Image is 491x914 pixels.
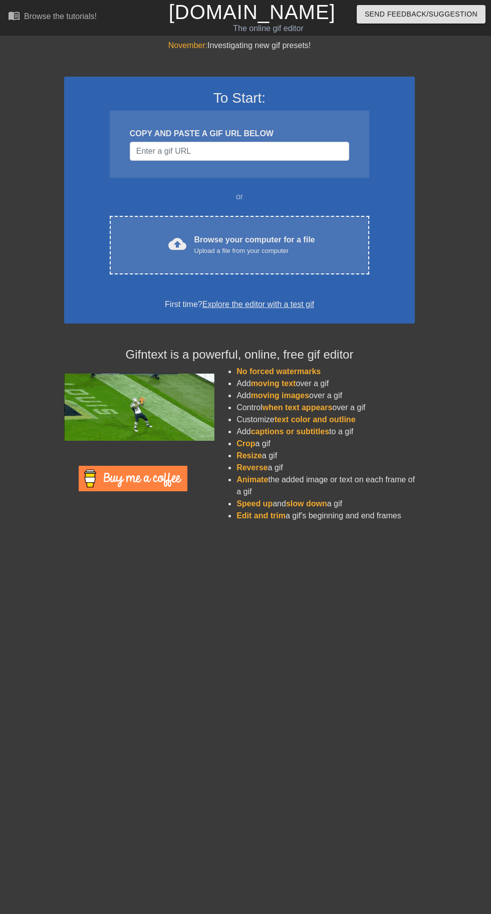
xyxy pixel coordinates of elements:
[236,378,415,390] li: Add over a gif
[263,403,333,412] span: when text appears
[8,10,97,25] a: Browse the tutorials!
[236,426,415,438] li: Add to a gif
[194,234,315,256] div: Browse your computer for a file
[236,439,255,448] span: Crop
[236,475,268,484] span: Animate
[236,414,415,426] li: Customize
[251,427,329,436] span: captions or subtitles
[236,474,415,498] li: the added image or text on each frame of a gif
[130,128,349,140] div: COPY AND PASTE A GIF URL BELOW
[24,12,97,21] div: Browse the tutorials!
[79,466,187,491] img: Buy Me A Coffee
[236,367,321,376] span: No forced watermarks
[194,246,315,256] div: Upload a file from your computer
[236,390,415,402] li: Add over a gif
[251,379,296,388] span: moving text
[168,235,186,253] span: cloud_upload
[236,499,273,508] span: Speed up
[236,438,415,450] li: a gif
[64,348,415,362] h4: Gifntext is a powerful, online, free gif editor
[236,498,415,510] li: and a gif
[251,391,309,400] span: moving images
[64,40,415,52] div: Investigating new gif presets!
[90,191,389,203] div: or
[286,499,327,508] span: slow down
[64,374,214,441] img: football_small.gif
[130,142,349,161] input: Username
[202,300,314,309] a: Explore the editor with a test gif
[236,510,415,522] li: a gif's beginning and end frames
[169,23,368,35] div: The online gif editor
[236,511,286,520] span: Edit and trim
[236,462,415,474] li: a gif
[236,463,268,472] span: Reverse
[236,451,262,460] span: Resize
[365,8,477,21] span: Send Feedback/Suggestion
[168,41,207,50] span: November:
[169,1,336,23] a: [DOMAIN_NAME]
[77,90,402,107] h3: To Start:
[357,5,485,24] button: Send Feedback/Suggestion
[275,415,356,424] span: text color and outline
[8,10,20,22] span: menu_book
[236,402,415,414] li: Control over a gif
[77,298,402,311] div: First time?
[236,450,415,462] li: a gif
